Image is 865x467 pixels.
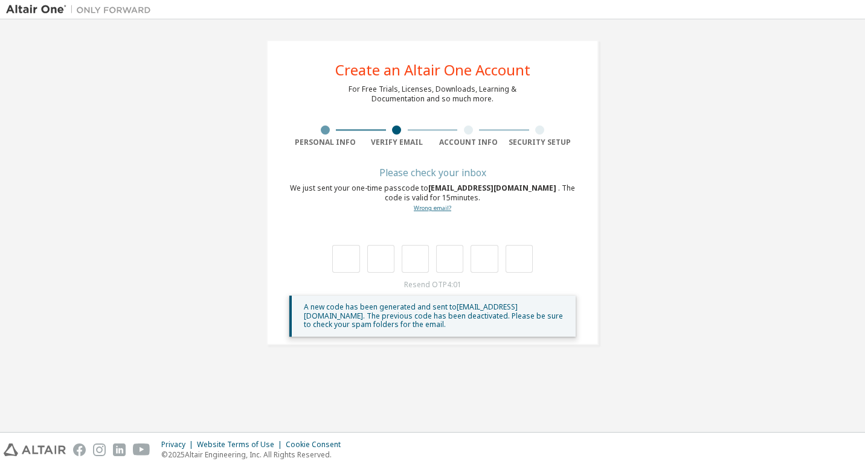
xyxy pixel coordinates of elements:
img: altair_logo.svg [4,443,66,456]
span: A new code has been generated and sent to [EMAIL_ADDRESS][DOMAIN_NAME] . The previous code has be... [304,302,563,329]
div: Personal Info [289,138,361,147]
img: linkedin.svg [113,443,126,456]
img: youtube.svg [133,443,150,456]
div: Website Terms of Use [197,440,286,450]
div: We just sent your one-time passcode to . The code is valid for 15 minutes. [289,183,576,213]
div: Privacy [161,440,197,450]
img: instagram.svg [93,443,106,456]
div: Cookie Consent [286,440,348,450]
a: Go back to the registration form [414,204,451,212]
img: Altair One [6,4,157,16]
div: For Free Trials, Licenses, Downloads, Learning & Documentation and so much more. [349,84,516,104]
p: © 2025 Altair Engineering, Inc. All Rights Reserved. [161,450,348,460]
div: Verify Email [361,138,433,147]
div: Account Info [432,138,504,147]
span: [EMAIL_ADDRESS][DOMAIN_NAME] [428,183,558,193]
div: Security Setup [504,138,576,147]
img: facebook.svg [73,443,86,456]
div: Please check your inbox [289,169,576,176]
div: Create an Altair One Account [335,63,530,77]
